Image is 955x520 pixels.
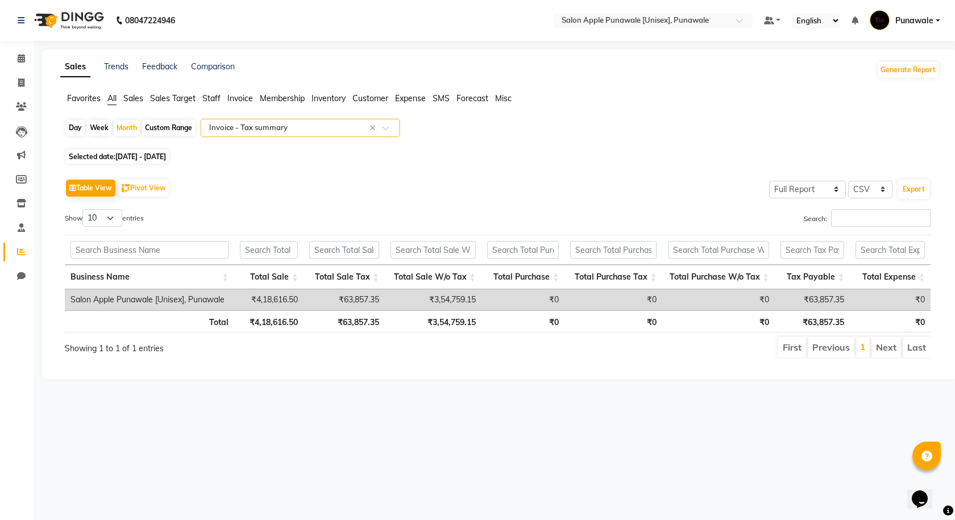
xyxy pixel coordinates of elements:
span: Membership [260,93,305,103]
span: Punawale [895,15,933,27]
div: Custom Range [142,120,195,136]
th: ₹3,54,759.15 [385,310,481,332]
a: Trends [104,61,128,72]
span: [DATE] - [DATE] [115,152,166,161]
input: Search Total Sale Tax [309,241,379,259]
span: Invoice [227,93,253,103]
button: Pivot View [119,180,169,197]
th: Total Purchase Tax: activate to sort column ascending [564,265,662,289]
span: All [107,93,117,103]
th: Total Sale W/o Tax: activate to sort column ascending [385,265,481,289]
td: Salon Apple Punawale [Unisex], Punawale [65,289,234,310]
select: Showentries [82,209,122,227]
span: Forecast [456,93,488,103]
input: Search Total Sale W/o Tax [391,241,476,259]
a: Comparison [191,61,235,72]
div: Month [114,120,140,136]
label: Search: [804,209,931,227]
div: Showing 1 to 1 of 1 entries [65,336,416,355]
input: Search Business Name [70,241,229,259]
span: Favorites [67,93,101,103]
td: ₹3,54,759.15 [385,289,481,310]
td: ₹0 [564,289,662,310]
th: ₹0 [564,310,662,332]
a: 1 [860,341,866,352]
th: ₹63,857.35 [775,310,850,332]
th: Total Sale: activate to sort column ascending [234,265,304,289]
th: ₹0 [662,310,775,332]
button: Table View [66,180,115,197]
input: Search Tax Payable [780,241,845,259]
td: ₹0 [481,289,565,310]
th: Business Name: activate to sort column ascending [65,265,234,289]
img: logo [29,5,107,36]
th: ₹0 [481,310,565,332]
div: Day [66,120,85,136]
label: Show entries [65,209,144,227]
input: Search Total Purchase Tax [570,241,657,259]
span: Clear all [369,122,379,134]
span: Misc [495,93,512,103]
input: Search: [831,209,931,227]
a: Feedback [142,61,177,72]
span: Selected date: [66,149,169,164]
div: Week [87,120,111,136]
th: Total Purchase: activate to sort column ascending [481,265,565,289]
input: Search Total Expense [856,241,925,259]
th: Total Sale Tax: activate to sort column ascending [304,265,385,289]
span: Staff [202,93,221,103]
td: ₹0 [662,289,775,310]
td: ₹63,857.35 [775,289,850,310]
input: Search Total Sale [240,241,298,259]
span: Sales Target [150,93,196,103]
span: Customer [352,93,388,103]
a: Sales [60,57,90,77]
td: ₹0 [850,289,931,310]
span: Expense [395,93,426,103]
th: ₹4,18,616.50 [234,310,304,332]
span: Inventory [312,93,346,103]
span: Sales [123,93,143,103]
button: Export [898,180,929,199]
img: Punawale [870,10,890,30]
th: Total Purchase W/o Tax: activate to sort column ascending [662,265,775,289]
iframe: chat widget [907,475,944,509]
b: 08047224946 [125,5,175,36]
td: ₹63,857.35 [304,289,385,310]
th: Total [65,310,234,332]
th: Total Expense: activate to sort column ascending [850,265,931,289]
img: pivot.png [122,184,130,193]
th: ₹0 [850,310,931,332]
th: ₹63,857.35 [304,310,385,332]
span: SMS [433,93,450,103]
input: Search Total Purchase W/o Tax [668,241,769,259]
td: ₹4,18,616.50 [234,289,304,310]
button: Generate Report [878,62,939,78]
input: Search Total Purchase [487,241,559,259]
th: Tax Payable: activate to sort column ascending [775,265,850,289]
